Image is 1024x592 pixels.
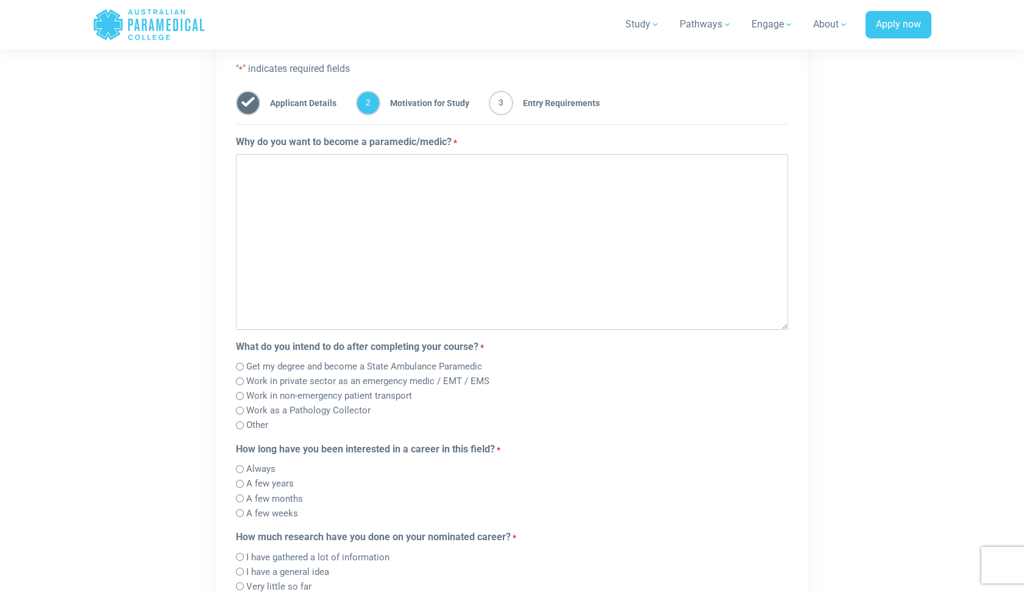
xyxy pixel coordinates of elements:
legend: How long have you been interested in a career in this field? [236,442,789,457]
a: Australian Paramedical College [93,5,205,45]
span: Entry Requirements [513,91,600,115]
span: 3 [489,91,513,115]
a: About [806,7,856,41]
label: I have a general idea [246,565,329,579]
label: Work as a Pathology Collector [246,404,371,418]
a: Engage [744,7,801,41]
span: 2 [356,91,380,115]
label: A few months [246,492,303,506]
a: Apply now [866,11,931,39]
label: Get my degree and become a State Ambulance Paramedic [246,360,482,374]
label: Other [246,418,268,432]
label: Why do you want to become a paramedic/medic? [236,135,457,149]
label: Work in non-emergency patient transport [246,389,412,403]
a: Pathways [672,7,739,41]
label: Always [246,462,276,476]
label: A few weeks [246,507,298,521]
label: I have gathered a lot of information [246,551,389,565]
label: A few years [246,477,294,491]
span: Motivation for Study [380,91,469,115]
legend: What do you intend to do after completing your course? [236,340,789,354]
a: Study [618,7,667,41]
p: " " indicates required fields [236,62,789,76]
span: 1 [236,91,260,115]
label: Work in private sector as an emergency medic / EMT / EMS [246,374,489,388]
legend: How much research have you done on your nominated career? [236,530,789,544]
span: Applicant Details [260,91,336,115]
